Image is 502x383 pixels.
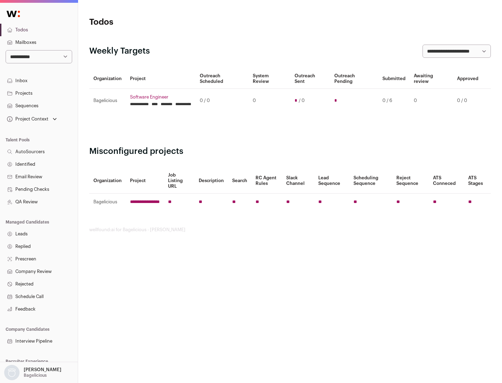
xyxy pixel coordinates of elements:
th: Submitted [378,69,410,89]
td: Bagelicious [89,89,126,113]
p: Bagelicious [24,373,47,378]
th: Project [126,168,164,194]
td: Bagelicious [89,194,126,211]
th: Reject Sequence [392,168,429,194]
a: Software Engineer [130,94,191,100]
td: 0 / 6 [378,89,410,113]
th: ATS Stages [464,168,491,194]
button: Open dropdown [6,114,58,124]
p: [PERSON_NAME] [24,367,61,373]
th: Organization [89,69,126,89]
h2: Weekly Targets [89,46,150,57]
td: 0 / 0 [196,89,249,113]
th: Project [126,69,196,89]
th: Job Listing URL [164,168,195,194]
h1: Todos [89,17,223,28]
th: Awaiting review [410,69,453,89]
button: Open dropdown [3,365,63,380]
td: 0 [249,89,290,113]
th: Outreach Scheduled [196,69,249,89]
th: Outreach Sent [290,69,330,89]
th: ATS Conneced [429,168,464,194]
th: Outreach Pending [330,69,378,89]
th: System Review [249,69,290,89]
th: Approved [453,69,482,89]
th: RC Agent Rules [251,168,282,194]
th: Scheduling Sequence [349,168,392,194]
div: Project Context [6,116,48,122]
th: Slack Channel [282,168,314,194]
span: / 0 [299,98,305,103]
footer: wellfound:ai for Bagelicious - [PERSON_NAME] [89,227,491,233]
img: nopic.png [4,365,20,380]
img: Wellfound [3,7,24,21]
th: Description [195,168,228,194]
th: Lead Sequence [314,168,349,194]
td: 0 / 0 [453,89,482,113]
h2: Misconfigured projects [89,146,491,157]
td: 0 [410,89,453,113]
th: Search [228,168,251,194]
th: Organization [89,168,126,194]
